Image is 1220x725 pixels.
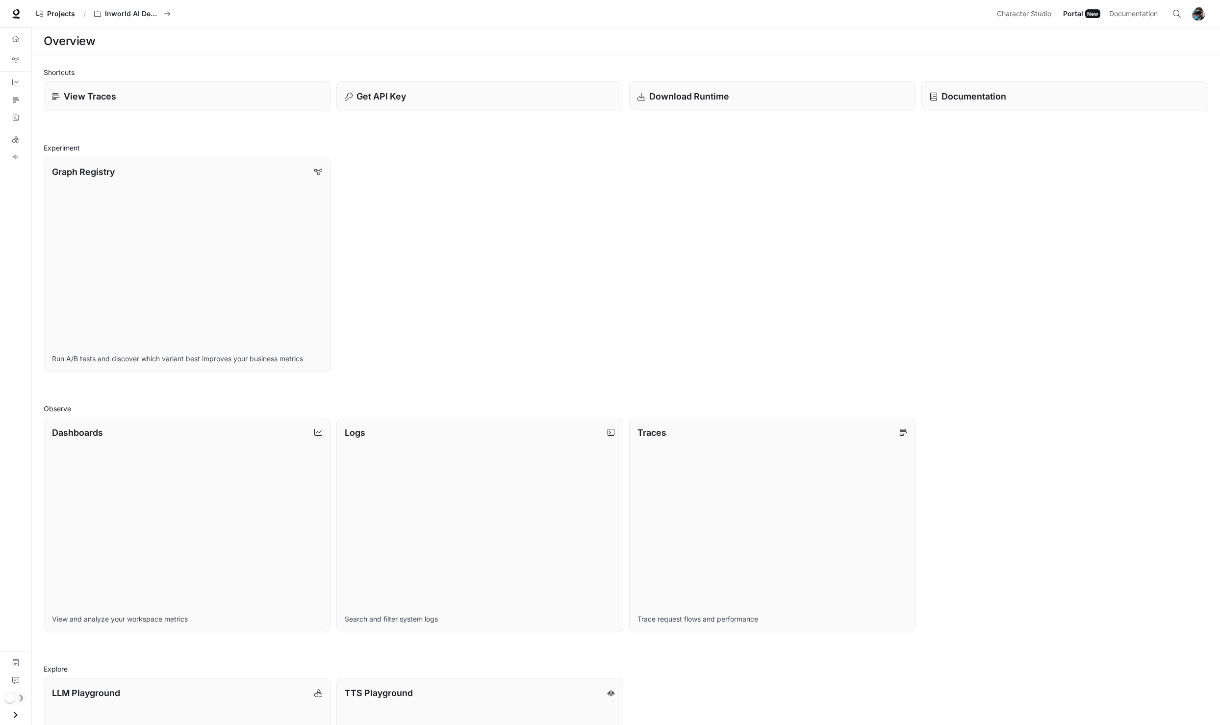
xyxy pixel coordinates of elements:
button: Get API Key [336,81,623,111]
p: Download Runtime [649,90,729,103]
div: / [79,9,90,19]
p: View Traces [64,90,116,103]
a: LLM Playground [4,131,27,147]
h2: Observe [44,403,1208,414]
button: All workspaces [90,4,175,24]
span: Documentation [1109,8,1158,20]
p: Logs [345,426,365,439]
p: Inworld AI Demos [105,10,160,18]
a: View Traces [44,81,330,111]
p: TTS Playground [345,686,413,700]
span: Character Studio [997,8,1051,20]
a: PortalNew [1059,4,1104,24]
span: Portal [1063,8,1083,20]
a: Graph RegistryRun A/B tests and discover which variant best improves your business metrics [44,157,330,372]
a: Dashboards [4,75,27,90]
h2: Shortcuts [44,67,1208,77]
h2: Experiment [44,143,1208,153]
a: Documentation [4,655,27,671]
p: Documentation [941,90,1006,103]
button: Open drawer [4,705,26,725]
p: Get API Key [356,90,406,103]
a: Documentation [921,81,1208,111]
a: Go to projects [32,4,79,24]
button: Open Command Menu [1167,4,1187,24]
a: Character Studio [993,4,1058,24]
a: DashboardsView and analyze your workspace metrics [44,418,330,633]
p: Graph Registry [52,165,115,178]
a: Feedback [4,673,27,688]
a: Graph Registry [4,52,27,68]
a: Overview [4,31,27,47]
p: View and analyze your workspace metrics [52,614,322,624]
a: Download Runtime [629,81,916,111]
span: Projects [47,10,75,18]
a: Documentation [1105,4,1165,24]
span: Dark mode toggle [5,692,15,703]
p: Run A/B tests and discover which variant best improves your business metrics [52,354,322,364]
a: LogsSearch and filter system logs [336,418,623,633]
p: Traces [637,426,666,439]
a: Traces [4,92,27,108]
h1: Overview [44,31,95,51]
h2: Explore [44,664,1208,674]
p: Dashboards [52,426,103,439]
a: TracesTrace request flows and performance [629,418,916,633]
button: User avatar [1189,4,1208,24]
a: Logs [4,110,27,125]
p: Trace request flows and performance [637,614,908,624]
a: TTS Playground [4,149,27,165]
div: New [1085,9,1100,18]
p: LLM Playground [52,686,120,700]
img: User avatar [1192,7,1205,21]
p: Search and filter system logs [345,614,615,624]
